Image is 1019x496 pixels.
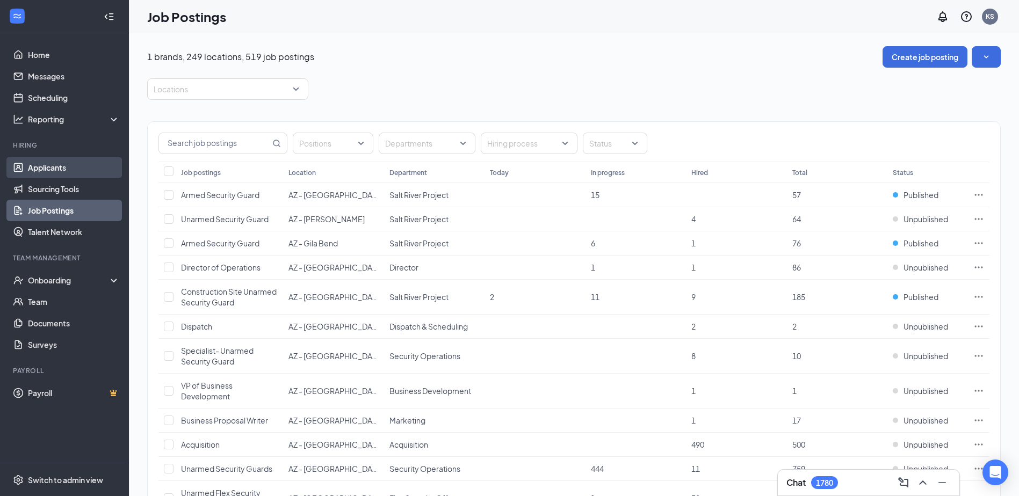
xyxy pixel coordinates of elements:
svg: Ellipses [973,321,984,332]
span: Unpublished [904,415,948,426]
span: Unpublished [904,385,948,396]
td: Director [384,256,485,280]
div: Payroll [13,366,118,375]
span: Salt River Project [389,238,449,248]
td: AZ - Phoenix [283,280,384,315]
h3: Chat [786,477,806,488]
td: AZ - Phoenix [283,409,384,433]
p: 1 brands, 249 locations, 519 job postings [147,51,314,63]
span: 2 [691,322,696,331]
span: VP of Business Development [181,381,233,401]
span: Salt River Project [389,214,449,224]
a: Applicants [28,157,120,178]
a: Documents [28,312,120,334]
td: Acquisition [384,433,485,457]
span: Unpublished [904,214,948,224]
svg: Ellipses [973,439,984,450]
span: 11 [591,292,599,302]
th: Today [485,162,586,183]
span: Armed Security Guard [181,238,259,248]
span: 1 [691,238,696,248]
a: Home [28,44,120,65]
td: AZ - Arlington [283,183,384,207]
span: Unpublished [904,439,948,450]
td: Salt River Project [384,207,485,231]
a: Messages [28,65,120,87]
svg: UserCheck [13,275,24,286]
span: 2 [792,322,797,331]
svg: SmallChevronDown [981,52,992,62]
span: Published [904,291,938,302]
input: Search job postings [159,133,270,154]
svg: Ellipses [973,415,984,426]
span: 8 [691,351,696,361]
span: AZ - [GEOGRAPHIC_DATA] [288,464,382,473]
span: Unarmed Security Guard [181,214,269,224]
span: 9 [691,292,696,302]
td: AZ - Phoenix [283,374,384,409]
button: SmallChevronDown [972,46,1001,68]
div: 1780 [816,478,833,487]
span: 86 [792,262,801,272]
span: 2 [490,292,494,302]
span: 64 [792,214,801,224]
span: 500 [792,440,805,449]
td: Security Operations [384,339,485,374]
svg: Ellipses [973,238,984,249]
td: AZ - Phoenix [283,339,384,374]
td: AZ - Coolidge [283,207,384,231]
svg: Ellipses [973,351,984,361]
div: Onboarding [28,275,111,286]
svg: Notifications [936,10,949,23]
span: Unpublished [904,262,948,273]
svg: ChevronUp [916,476,929,489]
td: AZ - Phoenix [283,315,384,339]
th: Hired [686,162,787,183]
svg: WorkstreamLogo [12,11,23,21]
svg: Analysis [13,114,24,125]
span: Director of Operations [181,262,261,272]
button: ComposeMessage [895,474,912,491]
h1: Job Postings [147,8,226,26]
span: 11 [691,464,700,473]
span: 1 [591,262,595,272]
span: AZ - [GEOGRAPHIC_DATA] [288,351,382,361]
span: 1 [691,415,696,425]
span: 185 [792,292,805,302]
div: Team Management [13,253,118,262]
td: Dispatch & Scheduling [384,315,485,339]
button: ChevronUp [914,474,931,491]
span: 444 [591,464,604,473]
span: AZ - Gila Bend [288,238,338,248]
a: Team [28,291,120,312]
span: Unpublished [904,463,948,474]
td: Marketing [384,409,485,433]
span: AZ - [GEOGRAPHIC_DATA] [288,440,382,449]
th: In progress [586,162,686,183]
a: Surveys [28,334,120,355]
svg: QuestionInfo [960,10,973,23]
td: AZ - Phoenix [283,433,384,457]
td: AZ - Phoenix [283,457,384,481]
svg: Settings [13,475,24,485]
span: AZ - [GEOGRAPHIC_DATA] [288,322,382,331]
a: Sourcing Tools [28,178,120,200]
span: 17 [792,415,801,425]
span: 1 [691,262,696,272]
span: 1 [691,386,696,396]
span: Security Operations [389,464,460,473]
div: Open Intercom Messenger [982,459,1008,485]
span: 76 [792,238,801,248]
span: 1 [792,386,797,396]
span: Specialist- Unarmed Security Guard [181,346,254,366]
button: Create job posting [883,46,967,68]
span: 10 [792,351,801,361]
span: Dispatch & Scheduling [389,322,468,331]
div: KS [986,12,994,21]
td: AZ - Phoenix [283,256,384,280]
a: PayrollCrown [28,382,120,404]
svg: Ellipses [973,385,984,396]
svg: MagnifyingGlass [272,139,281,148]
a: Scheduling [28,87,120,108]
div: Switch to admin view [28,475,103,485]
